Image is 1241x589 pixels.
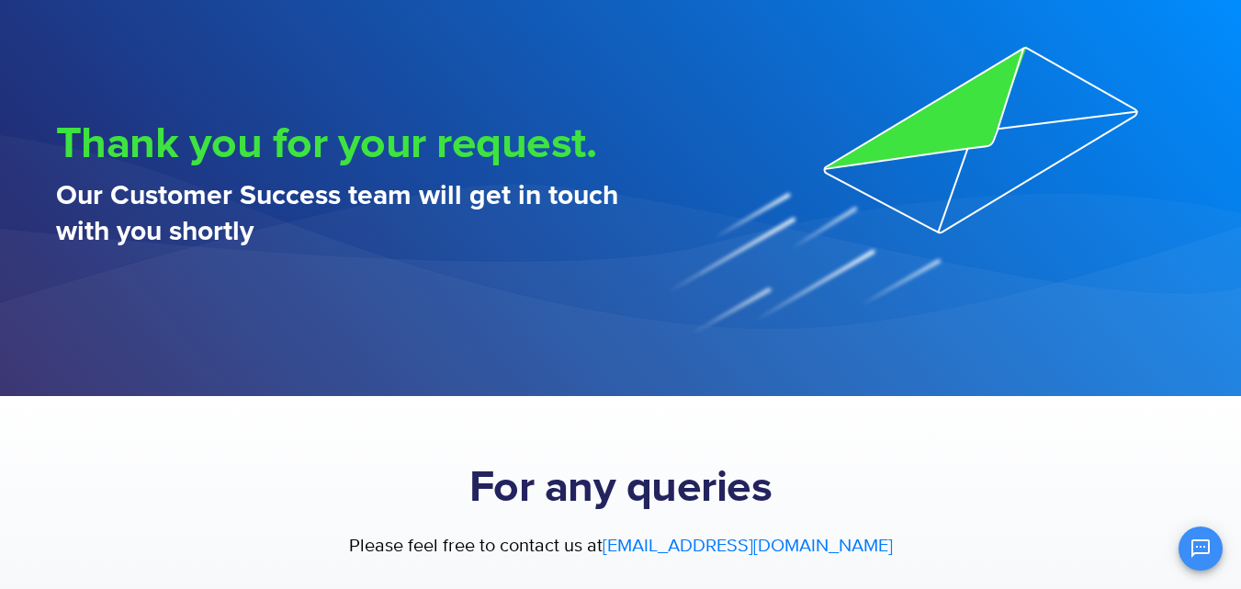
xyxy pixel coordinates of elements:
[56,178,621,250] h3: Our Customer Success team will get in touch with you shortly
[56,462,1186,514] h2: For any queries
[56,532,1186,560] p: Please feel free to contact us at
[56,119,621,170] h1: Thank you for your request.
[603,532,893,560] a: [EMAIL_ADDRESS][DOMAIN_NAME]
[1179,527,1223,571] button: Open chat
